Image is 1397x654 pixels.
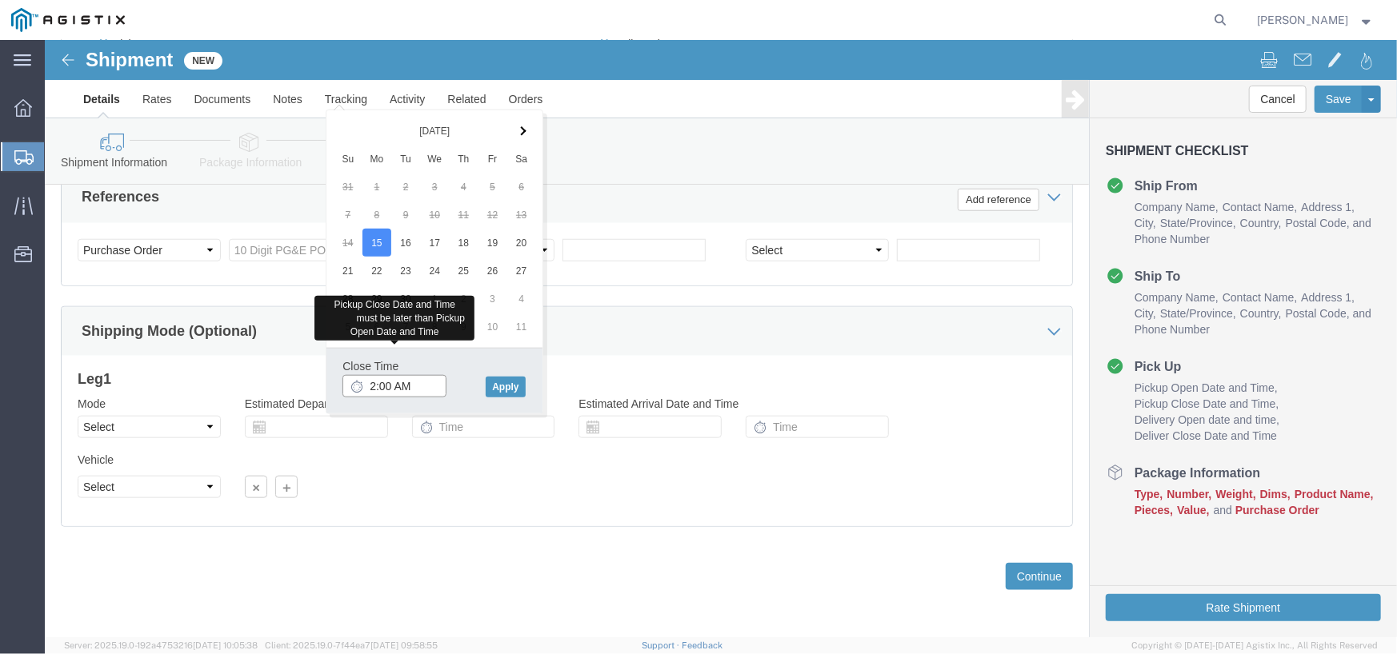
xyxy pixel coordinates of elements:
[45,40,1397,637] iframe: FS Legacy Container
[11,8,125,32] img: logo
[682,640,723,650] a: Feedback
[1257,10,1375,30] button: [PERSON_NAME]
[265,640,438,650] span: Client: 2025.19.0-7f44ea7
[370,640,438,650] span: [DATE] 09:58:55
[642,640,682,650] a: Support
[1131,639,1378,652] span: Copyright © [DATE]-[DATE] Agistix Inc., All Rights Reserved
[64,640,258,650] span: Server: 2025.19.0-192a4753216
[193,640,258,650] span: [DATE] 10:05:38
[1258,11,1349,29] span: Tanya Lee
